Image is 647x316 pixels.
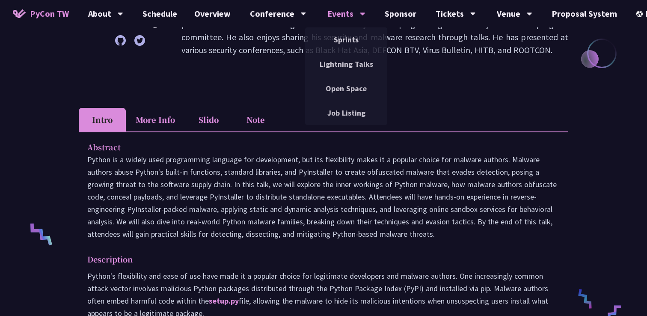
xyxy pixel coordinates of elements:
[87,141,543,153] p: Abstract
[232,108,279,131] li: Note
[4,3,77,24] a: PyCon TW
[305,103,387,123] a: Job Listing
[30,7,69,20] span: PyCon TW
[209,296,239,306] a: setup.py
[13,9,26,18] img: Home icon of PyCon TW 2025
[79,108,126,131] li: Intro
[305,78,387,98] a: Open Space
[87,153,560,240] p: Python is a widely used programming language for development, but its flexibility makes it a popu...
[87,253,543,265] p: Description
[305,30,387,50] a: Sprints
[126,108,185,131] li: More Info
[185,108,232,131] li: Slido
[305,54,387,74] a: Lightning Talks
[636,11,645,17] img: Locale Icon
